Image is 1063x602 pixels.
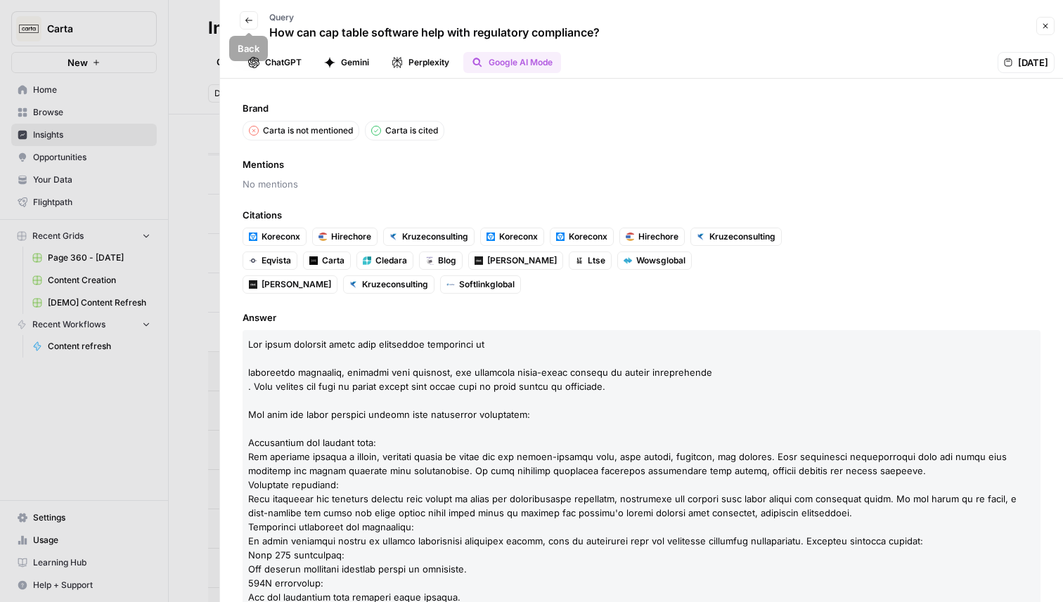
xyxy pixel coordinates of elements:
img: fw038cejncpd6saitt9e1arz8t91 [575,256,584,265]
span: Wowsglobal [636,254,685,267]
img: ybhjxa9n8mcsu845nkgo7g1ynw8w [475,256,483,265]
img: 7vfngs5ruwr6qr20kz8ggzxbdjwv [446,280,455,289]
p: Query [269,11,600,24]
span: Hirechore [638,230,678,243]
a: Blog [419,251,463,270]
span: [PERSON_NAME] [487,254,557,267]
span: Eqvista [262,254,291,267]
img: ybhjxa9n8mcsu845nkgo7g1ynw8w [249,280,257,289]
img: ojwm89iittpj2j2x5tgvhrn984bb [249,256,257,265]
button: Gemini [316,52,378,73]
img: 6cqdl6slyas3vilzuu0lwp96plfw [487,233,495,241]
span: [PERSON_NAME] [262,278,331,291]
span: No mentions [243,177,1041,191]
a: Kruzeconsulting [343,275,434,294]
img: c35yeiwf0qjehltklbh57st2xhbo [309,256,318,265]
span: Brand [243,101,1041,115]
p: Carta is cited [385,124,438,137]
span: Koreconx [499,230,538,243]
span: Carta [322,254,344,267]
span: Citations [243,208,1041,222]
span: Koreconx [569,230,607,243]
img: jtc4iuigajluugtluluz7avd5k9f [318,233,327,241]
img: 1530ge71ld6c4s8r9w0lumqnx7fd [349,280,358,289]
button: ChatGPT [240,52,310,73]
img: 6cqdl6slyas3vilzuu0lwp96plfw [249,233,257,241]
a: Koreconx [243,228,307,246]
a: Softlinkglobal [440,275,521,294]
span: Softlinkglobal [459,278,515,291]
span: Blog [438,254,456,267]
a: Carta [303,251,351,270]
img: zlswnt9lieukbxwkd65w82u74awv [363,256,371,265]
a: Wowsglobal [617,251,692,270]
img: 6cqdl6slyas3vilzuu0lwp96plfw [556,233,565,241]
p: How can cap table software help with regulatory compliance? [269,24,600,41]
a: Cledara [356,251,413,270]
button: Google AI Mode [463,52,561,73]
a: Koreconx [480,228,544,246]
span: Kruzeconsulting [402,230,468,243]
span: Answer [243,310,1041,325]
a: [PERSON_NAME] [468,251,563,270]
a: [PERSON_NAME] [243,275,337,294]
span: Koreconx [262,230,300,243]
a: Kruzeconsulting [383,228,475,246]
a: Eqvista [243,251,297,270]
span: Cledara [375,254,407,267]
p: Carta is not mentioned [263,124,353,137]
a: Kruzeconsulting [690,228,782,246]
span: Hirechore [331,230,371,243]
a: Ltse [569,251,612,270]
span: Kruzeconsulting [709,230,775,243]
a: Koreconx [550,228,614,246]
a: Hirechore [312,228,378,246]
img: 2f8k6ow9jnbv904a4zcwjg8ci8zs [624,256,632,265]
a: Hirechore [619,228,685,246]
span: [DATE] [1018,55,1048,70]
span: Ltse [588,254,605,267]
img: 1530ge71ld6c4s8r9w0lumqnx7fd [697,233,705,241]
span: Mentions [243,157,1041,171]
img: jtc4iuigajluugtluluz7avd5k9f [626,233,634,241]
button: Perplexity [383,52,458,73]
img: 1530ge71ld6c4s8r9w0lumqnx7fd [389,233,398,241]
img: 0z6rdsnmc3hja0as5vpotn0esfk9 [425,256,434,265]
span: Kruzeconsulting [362,278,428,291]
